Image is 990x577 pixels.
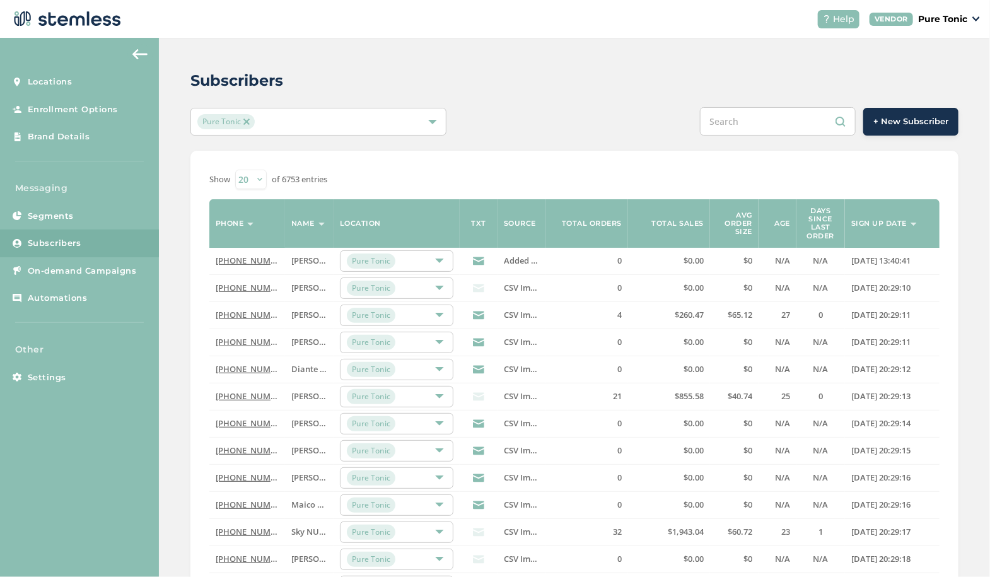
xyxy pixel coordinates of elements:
label: (209) 276-9972 [216,527,279,537]
label: 27 [765,310,790,320]
span: N/A [813,445,828,456]
span: N/A [775,417,790,429]
span: [PERSON_NAME] NULL [291,553,379,564]
span: [DATE] 20:29:17 [851,526,911,537]
label: 2023-10-24 20:29:11 [851,337,933,347]
a: [PHONE_NUMBER] [216,526,288,537]
span: 0 [617,336,622,347]
span: CSV Import List [504,309,563,320]
span: $0.00 [684,472,704,483]
span: Pure Tonic [347,443,395,458]
span: 21 [613,390,622,402]
label: 0 [552,283,622,293]
label: Kimisha NULL [291,554,327,564]
span: [DATE] 20:29:11 [851,336,911,347]
span: $0 [743,445,752,456]
span: N/A [813,282,828,293]
span: [DATE] 20:29:11 [851,309,911,320]
label: N/A [803,255,839,266]
img: icon-arrow-back-accent-c549486e.svg [132,49,148,59]
span: Maico NULL [291,499,339,510]
label: Days since last order [803,207,839,240]
span: $0.00 [684,282,704,293]
label: 2023-10-24 20:29:11 [851,310,933,320]
span: $65.12 [728,309,752,320]
span: N/A [775,336,790,347]
label: 2023-10-24 20:29:18 [851,554,933,564]
span: N/A [775,363,790,375]
img: icon-sort-1e1d7615.svg [911,223,917,226]
label: N/A [803,445,839,456]
span: [PERSON_NAME] NULL [291,472,379,483]
label: 23 [765,527,790,537]
a: [PHONE_NUMBER] [216,553,288,564]
label: $0 [716,364,752,375]
img: icon-sort-1e1d7615.svg [318,223,325,226]
span: 1 [818,526,823,537]
span: Pure Tonic [347,498,395,513]
label: Christina NULL [291,418,327,429]
label: (510) 798-3395 [216,364,279,375]
label: 32 [552,527,622,537]
a: [PHONE_NUMBER] [216,472,288,483]
span: Pure Tonic [347,335,395,350]
label: N/A [803,499,839,510]
span: CSV Import List [504,472,563,483]
label: $260.47 [634,310,704,320]
label: 0 [552,337,622,347]
label: 0 [552,445,622,456]
label: Age [774,219,790,228]
label: CSV Import List [504,310,540,320]
label: 0 [552,472,622,483]
label: N/A [803,337,839,347]
span: N/A [775,255,790,266]
label: (775) 400-9588 [216,418,279,429]
label: 2023-10-24 20:29:10 [851,283,933,293]
label: Jose Campos [291,337,327,347]
label: Koushi Sunder [291,255,327,266]
label: 2023-10-24 13:40:41 [851,255,933,266]
label: (408) 500-7009 [216,472,279,483]
span: Pure Tonic [347,470,395,486]
img: icon-sort-1e1d7615.svg [247,223,253,226]
span: [DATE] 20:29:16 [851,472,911,483]
span: Pure Tonic [347,525,395,540]
span: 27 [781,309,790,320]
span: + New Subscriber [873,115,948,128]
label: Sky NULL [291,527,327,537]
span: Pure Tonic [347,308,395,323]
label: 2023-10-24 20:29:13 [851,391,933,402]
span: N/A [813,417,828,429]
span: Settings [28,371,66,384]
a: [PHONE_NUMBER] [216,445,288,456]
span: N/A [775,472,790,483]
span: [DATE] 20:29:15 [851,445,911,456]
span: $0.00 [684,553,704,564]
span: $0.00 [684,445,704,456]
span: N/A [775,282,790,293]
span: $0 [743,553,752,564]
label: $0 [716,499,752,510]
span: $0 [743,417,752,429]
span: N/A [813,472,828,483]
label: (951) 423-6872 [216,391,279,402]
label: N/A [803,283,839,293]
span: On-demand Campaigns [28,265,137,277]
a: [PHONE_NUMBER] [216,255,288,266]
img: icon-help-white-03924b79.svg [823,15,830,23]
span: N/A [813,553,828,564]
span: N/A [813,336,828,347]
label: Avg order size [716,211,752,236]
label: $0 [716,255,752,266]
label: Total orders [562,219,622,228]
span: 0 [617,255,622,266]
label: Added to dashboard [504,255,540,266]
p: Pure Tonic [918,13,967,26]
label: Name [291,219,315,228]
label: JOSEPH YNIGUEZ [291,391,327,402]
span: CSV Import List [504,363,563,375]
label: (775) 688-9692 [216,445,279,456]
label: (503) 332-4545 [216,255,279,266]
label: (775) 910-8295 [216,337,279,347]
span: 0 [818,309,823,320]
